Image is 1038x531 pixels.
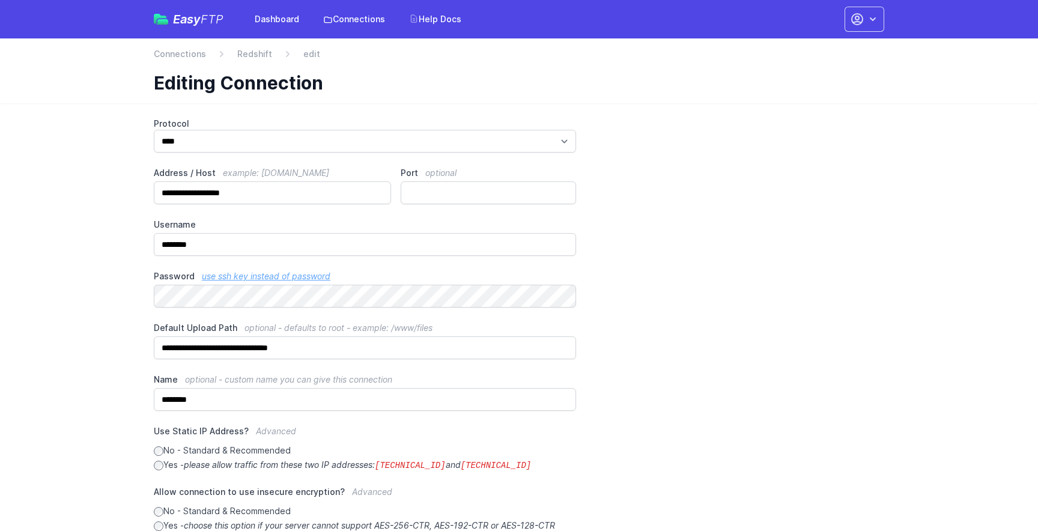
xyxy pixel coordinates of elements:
label: Allow connection to use insecure encryption? [154,486,576,505]
span: edit [303,48,320,60]
i: choose this option if your server cannot support AES-256-CTR, AES-192-CTR or AES-128-CTR [184,520,555,530]
span: optional [425,168,457,178]
h1: Editing Connection [154,72,875,94]
i: please allow traffic from these two IP addresses: and [184,460,531,470]
label: Use Static IP Address? [154,425,576,445]
a: EasyFTP [154,13,223,25]
input: No - Standard & Recommended [154,446,163,456]
span: example: [DOMAIN_NAME] [223,168,329,178]
span: Advanced [256,426,296,436]
label: Yes - [154,459,576,472]
a: Redshift [237,48,272,60]
label: Default Upload Path [154,322,576,334]
label: No - Standard & Recommended [154,445,576,457]
label: Password [154,270,576,282]
label: No - Standard & Recommended [154,505,576,517]
a: Connections [154,48,206,60]
label: Port [401,167,576,179]
label: Name [154,374,576,386]
label: Protocol [154,118,576,130]
input: Yes -choose this option if your server cannot support AES-256-CTR, AES-192-CTR or AES-128-CTR [154,521,163,531]
img: easyftp_logo.png [154,14,168,25]
label: Address / Host [154,167,391,179]
span: Advanced [352,487,392,497]
code: [TECHNICAL_ID] [461,461,532,470]
span: optional - defaults to root - example: /www/files [244,323,432,333]
code: [TECHNICAL_ID] [375,461,446,470]
a: Help Docs [402,8,469,30]
input: No - Standard & Recommended [154,507,163,517]
a: use ssh key instead of password [202,271,330,281]
span: optional - custom name you can give this connection [185,374,392,384]
label: Username [154,219,576,231]
a: Dashboard [247,8,306,30]
nav: Breadcrumb [154,48,884,67]
span: Easy [173,13,223,25]
span: FTP [201,12,223,26]
input: Yes -please allow traffic from these two IP addresses:[TECHNICAL_ID]and[TECHNICAL_ID] [154,461,163,470]
a: Connections [316,8,392,30]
